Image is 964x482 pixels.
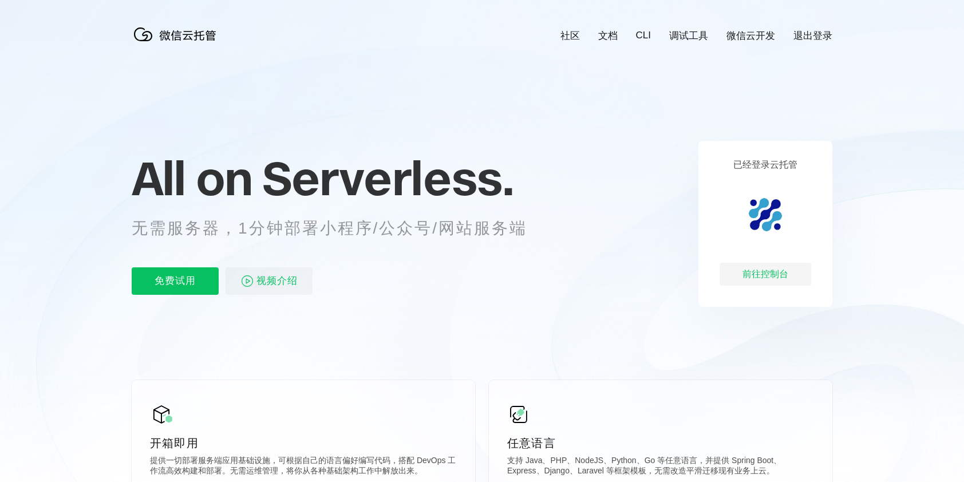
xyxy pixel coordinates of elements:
[150,435,457,451] p: 开箱即用
[132,38,223,48] a: 微信云托管
[150,456,457,479] p: 提供一切部署服务端应用基础设施，可根据自己的语言偏好编写代码，搭配 DevOps 工作流高效构建和部署。无需运维管理，将你从各种基础架构工作中解放出来。
[733,159,797,171] p: 已经登录云托管
[132,149,251,207] span: All on
[132,267,219,295] p: 免费试用
[636,30,651,41] a: CLI
[240,274,254,288] img: video_play.svg
[598,29,618,42] a: 文档
[793,29,832,42] a: 退出登录
[132,23,223,46] img: 微信云托管
[560,29,580,42] a: 社区
[132,217,548,240] p: 无需服务器，1分钟部署小程序/公众号/网站服务端
[720,263,811,286] div: 前往控制台
[669,29,708,42] a: 调试工具
[507,435,814,451] p: 任意语言
[262,149,513,207] span: Serverless.
[726,29,775,42] a: 微信云开发
[507,456,814,479] p: 支持 Java、PHP、NodeJS、Python、Go 等任意语言，并提供 Spring Boot、Express、Django、Laravel 等框架模板，无需改造平滑迁移现有业务上云。
[256,267,298,295] span: 视频介绍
